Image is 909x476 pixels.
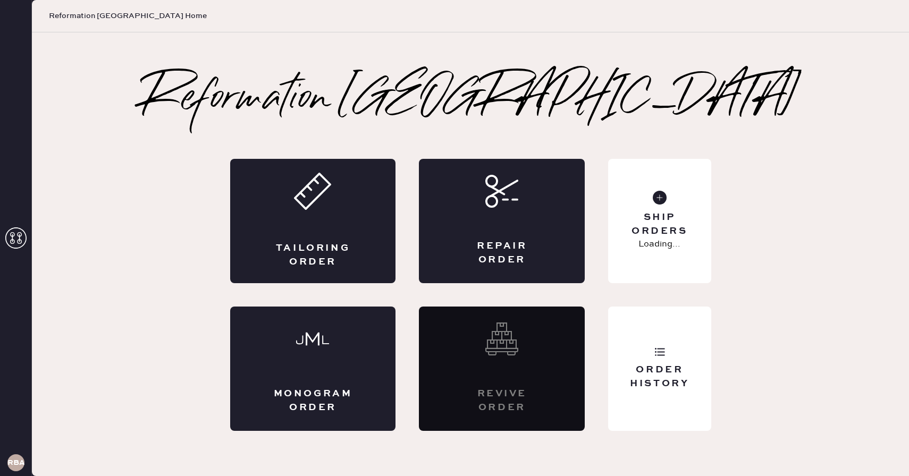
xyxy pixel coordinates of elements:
div: Repair Order [461,240,542,266]
h2: Reformation [GEOGRAPHIC_DATA] [142,78,799,121]
div: Monogram Order [273,387,353,414]
div: Revive order [461,387,542,414]
h3: RBA [7,459,24,466]
div: Order History [617,363,702,390]
div: Interested? Contact us at care@hemster.co [419,307,585,431]
div: Ship Orders [617,211,702,237]
span: Reformation [GEOGRAPHIC_DATA] Home [49,11,207,21]
p: Loading... [638,238,680,251]
div: Tailoring Order [273,242,353,268]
